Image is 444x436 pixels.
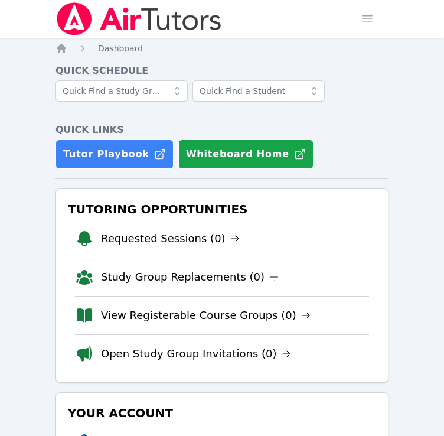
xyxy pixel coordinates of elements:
[101,307,311,324] a: View Registerable Course Groups (0)
[101,269,279,285] a: Study Group Replacements (0)
[56,123,389,137] h4: Quick Links
[98,43,143,54] a: Dashboard
[56,80,188,102] input: Quick Find a Study Group
[66,402,378,424] h3: Your Account
[101,346,291,362] a: Open Study Group Invitations (0)
[192,80,325,102] input: Quick Find a Student
[98,44,143,53] span: Dashboard
[56,139,174,169] a: Tutor Playbook
[66,199,378,220] h3: Tutoring Opportunities
[178,139,314,169] button: Whiteboard Home
[101,230,240,247] a: Requested Sessions (0)
[56,64,389,78] h4: Quick Schedule
[56,43,389,54] nav: Breadcrumb
[56,2,223,35] img: Air Tutors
